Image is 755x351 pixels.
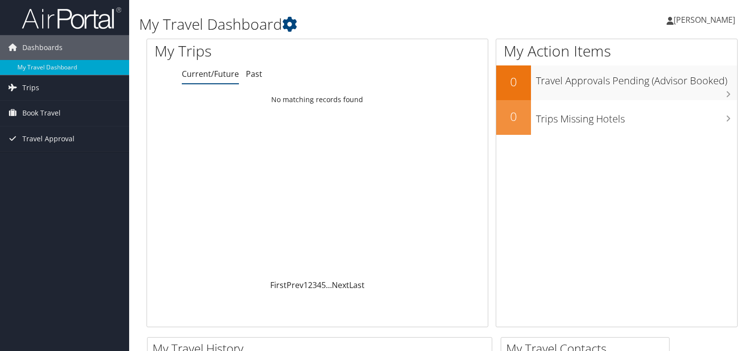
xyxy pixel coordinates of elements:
[536,69,737,88] h3: Travel Approvals Pending (Advisor Booked)
[22,35,63,60] span: Dashboards
[182,68,239,79] a: Current/Future
[674,14,735,25] span: [PERSON_NAME]
[22,6,121,30] img: airportal-logo.png
[312,280,317,291] a: 3
[270,280,287,291] a: First
[496,100,737,135] a: 0Trips Missing Hotels
[22,101,61,125] span: Book Travel
[667,5,745,35] a: [PERSON_NAME]
[496,73,531,90] h2: 0
[147,91,488,109] td: No matching records found
[317,280,321,291] a: 4
[22,126,75,151] span: Travel Approval
[332,280,349,291] a: Next
[303,280,308,291] a: 1
[246,68,262,79] a: Past
[326,280,332,291] span: …
[496,41,737,61] h1: My Action Items
[536,107,737,126] h3: Trips Missing Hotels
[287,280,303,291] a: Prev
[496,65,737,100] a: 0Travel Approvals Pending (Advisor Booked)
[321,280,326,291] a: 5
[349,280,365,291] a: Last
[154,41,338,61] h1: My Trips
[139,14,543,35] h1: My Travel Dashboard
[308,280,312,291] a: 2
[22,75,39,100] span: Trips
[496,108,531,125] h2: 0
